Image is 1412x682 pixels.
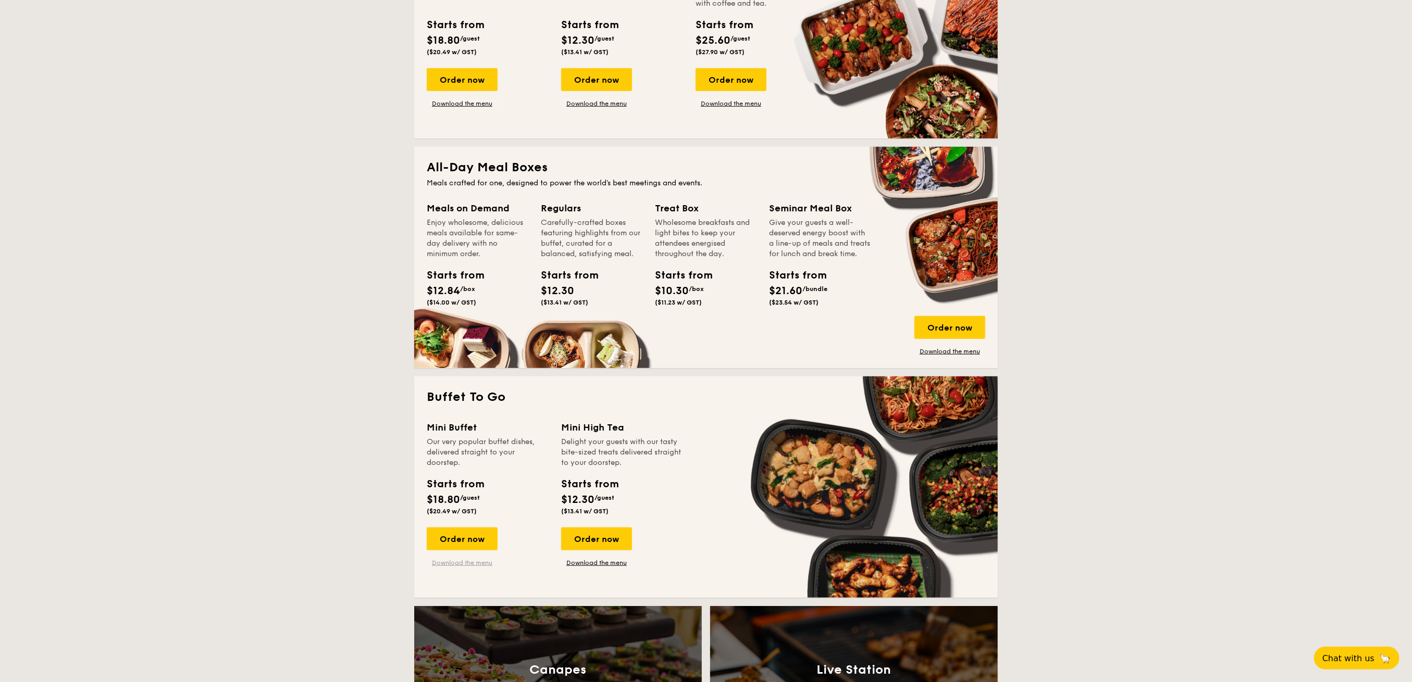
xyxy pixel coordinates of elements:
div: Starts from [427,476,484,492]
h2: Buffet To Go [427,389,985,406]
span: $10.30 [655,285,689,297]
span: /guest [594,35,614,42]
span: $18.80 [427,494,460,506]
span: ($27.90 w/ GST) [696,48,745,56]
span: $12.30 [561,34,594,47]
div: Starts from [427,268,474,283]
div: Give your guests a well-deserved energy boost with a line-up of meals and treats for lunch and br... [769,218,871,259]
div: Enjoy wholesome, delicious meals available for same-day delivery with no minimum order. [427,218,528,259]
div: Treat Box [655,201,757,216]
span: /guest [460,35,480,42]
span: /guest [730,35,750,42]
button: Chat with us🦙 [1314,647,1399,670]
div: Order now [696,68,766,91]
span: ($14.00 w/ GST) [427,299,476,306]
span: ($13.41 w/ GST) [561,508,609,515]
div: Order now [914,316,985,339]
div: Meals on Demand [427,201,528,216]
div: Order now [561,68,632,91]
span: /guest [594,494,614,501]
div: Starts from [541,268,588,283]
a: Download the menu [914,347,985,356]
span: $12.30 [541,285,574,297]
div: Meals crafted for one, designed to power the world's best meetings and events. [427,178,985,188]
span: ($13.41 w/ GST) [541,299,588,306]
div: Starts from [696,17,752,33]
h2: All-Day Meal Boxes [427,159,985,176]
span: $12.84 [427,285,460,297]
div: Seminar Meal Box [769,201,871,216]
div: Regulars [541,201,642,216]
div: Wholesome breakfasts and light bites to keep your attendees energised throughout the day. [655,218,757,259]
span: /guest [460,494,480,501]
div: Order now [427,527,498,550]
span: $18.80 [427,34,460,47]
h3: Live Station [817,663,891,677]
span: /box [689,285,704,293]
div: Order now [427,68,498,91]
span: $25.60 [696,34,730,47]
span: ($23.54 w/ GST) [769,299,819,306]
div: Carefully-crafted boxes featuring highlights from our buffet, curated for a balanced, satisfying ... [541,218,642,259]
div: Starts from [769,268,816,283]
div: Order now [561,527,632,550]
div: Starts from [427,17,484,33]
div: Starts from [561,17,618,33]
span: ($11.23 w/ GST) [655,299,702,306]
h3: Canapes [530,663,587,677]
div: Mini High Tea [561,420,683,435]
div: Starts from [561,476,618,492]
span: ($20.49 w/ GST) [427,508,477,515]
div: Delight your guests with our tasty bite-sized treats delivered straight to your doorstep. [561,437,683,468]
span: ($20.49 w/ GST) [427,48,477,56]
span: 🦙 [1379,652,1391,664]
span: $12.30 [561,494,594,506]
span: /box [460,285,475,293]
div: Mini Buffet [427,420,549,435]
a: Download the menu [561,99,632,108]
a: Download the menu [696,99,766,108]
span: Chat with us [1322,653,1374,663]
span: /bundle [802,285,827,293]
div: Our very popular buffet dishes, delivered straight to your doorstep. [427,437,549,468]
a: Download the menu [427,559,498,567]
span: ($13.41 w/ GST) [561,48,609,56]
a: Download the menu [561,559,632,567]
a: Download the menu [427,99,498,108]
span: $21.60 [769,285,802,297]
div: Starts from [655,268,702,283]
